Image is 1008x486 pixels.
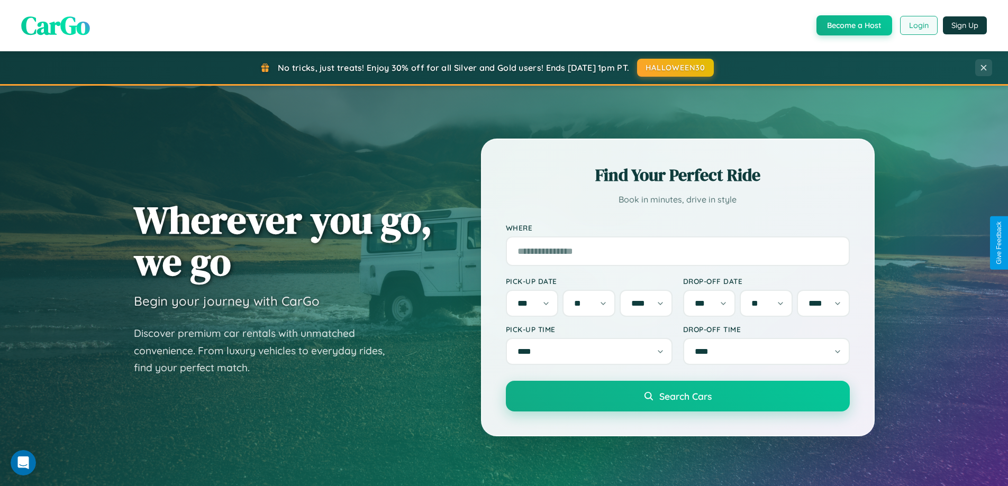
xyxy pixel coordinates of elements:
[683,325,850,334] label: Drop-off Time
[11,450,36,475] iframe: Intercom live chat
[134,199,432,282] h1: Wherever you go, we go
[506,381,850,411] button: Search Cars
[21,8,90,43] span: CarGo
[506,223,850,232] label: Where
[506,325,673,334] label: Pick-up Time
[278,62,629,73] span: No tricks, just treats! Enjoy 30% off for all Silver and Gold users! Ends [DATE] 1pm PT.
[683,277,850,286] label: Drop-off Date
[816,15,892,35] button: Become a Host
[506,163,850,187] h2: Find Your Perfect Ride
[134,293,320,309] h3: Begin your journey with CarGo
[995,222,1003,264] div: Give Feedback
[506,277,673,286] label: Pick-up Date
[659,390,712,402] span: Search Cars
[506,192,850,207] p: Book in minutes, drive in style
[134,325,398,377] p: Discover premium car rentals with unmatched convenience. From luxury vehicles to everyday rides, ...
[900,16,938,35] button: Login
[637,59,714,77] button: HALLOWEEN30
[943,16,987,34] button: Sign Up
